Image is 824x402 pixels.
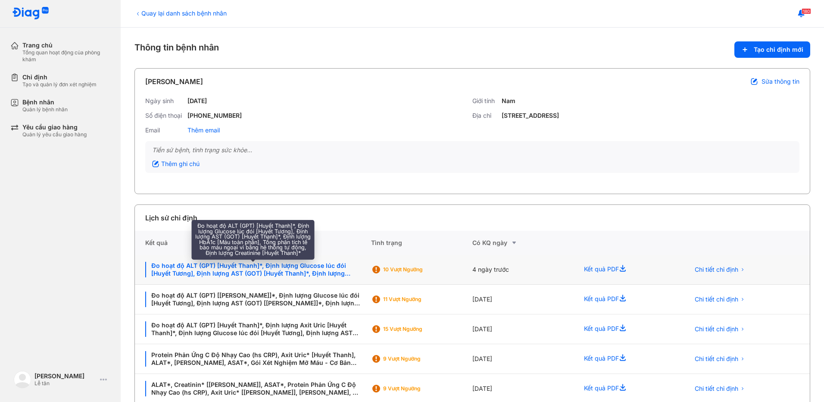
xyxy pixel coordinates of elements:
[34,372,97,380] div: [PERSON_NAME]
[754,46,803,53] span: Tạo chỉ định mới
[472,285,574,314] div: [DATE]
[472,255,574,285] div: 4 ngày trước
[12,7,49,20] img: logo
[152,146,793,154] div: Tiền sử bệnh, tình trạng sức khỏe...
[135,231,371,255] div: Kết quả
[145,126,184,134] div: Email
[383,326,452,333] div: 15 Vượt ngưỡng
[22,73,97,81] div: Chỉ định
[383,266,452,273] div: 10 Vượt ngưỡng
[502,112,559,119] div: [STREET_ADDRESS]
[574,255,679,285] div: Kết quả PDF
[14,371,31,388] img: logo
[187,126,220,134] div: Thêm email
[690,352,750,365] button: Chi tiết chỉ định
[383,296,452,303] div: 11 Vượt ngưỡng
[145,213,197,223] div: Lịch sử chỉ định
[145,381,361,396] div: ALAT*, Creatinin* [[PERSON_NAME]], ASAT*, Protein Phản Ứng C Độ Nhạy Cao (hs CRP), Axit Uric* [[P...
[695,355,738,363] span: Chi tiết chỉ định
[695,325,738,333] span: Chi tiết chỉ định
[134,9,227,18] div: Quay lại danh sách bệnh nhân
[22,98,68,106] div: Bệnh nhân
[383,385,452,392] div: 9 Vượt ngưỡng
[574,344,679,374] div: Kết quả PDF
[22,81,97,88] div: Tạo và quản lý đơn xét nghiệm
[187,97,207,105] div: [DATE]
[472,112,498,119] div: Địa chỉ
[695,385,738,393] span: Chi tiết chỉ định
[734,41,810,58] button: Tạo chỉ định mới
[802,8,811,14] span: 180
[383,355,452,362] div: 9 Vượt ngưỡng
[145,97,184,105] div: Ngày sinh
[472,344,574,374] div: [DATE]
[134,41,810,58] div: Thông tin bệnh nhân
[371,231,472,255] div: Tình trạng
[34,380,97,387] div: Lễ tân
[145,76,203,87] div: [PERSON_NAME]
[574,314,679,344] div: Kết quả PDF
[472,314,574,344] div: [DATE]
[22,106,68,113] div: Quản lý bệnh nhân
[695,266,738,273] span: Chi tiết chỉ định
[187,112,242,119] div: [PHONE_NUMBER]
[145,292,361,307] div: Đo hoạt độ ALT (GPT) [[PERSON_NAME]]*, Định lượng Glucose lúc đói [Huyết Tương], Định lượng AST (...
[690,263,750,276] button: Chi tiết chỉ định
[472,97,498,105] div: Giới tính
[145,351,361,367] div: Protein Phản Ứng C Độ Nhạy Cao (hs CRP), Axit Uric* [Huyết Thanh], ALAT*, [PERSON_NAME], ASAT*, G...
[502,97,515,105] div: Nam
[695,295,738,303] span: Chi tiết chỉ định
[574,285,679,314] div: Kết quả PDF
[22,131,87,138] div: Quản lý yêu cầu giao hàng
[145,112,184,119] div: Số điện thoại
[152,160,200,168] div: Thêm ghi chú
[22,41,110,49] div: Trang chủ
[762,78,799,85] span: Sửa thông tin
[690,382,750,395] button: Chi tiết chỉ định
[22,123,87,131] div: Yêu cầu giao hàng
[22,49,110,63] div: Tổng quan hoạt động của phòng khám
[145,262,361,277] div: Đo hoạt độ ALT (GPT) [Huyết Thanh]*, Định lượng Glucose lúc đói [Huyết Tương], Định lượng AST (GO...
[472,238,574,248] div: Có KQ ngày
[690,323,750,336] button: Chi tiết chỉ định
[690,293,750,306] button: Chi tiết chỉ định
[145,321,361,337] div: Đo hoạt độ ALT (GPT) [Huyết Thanh]*, Định lượng Axit Uric [Huyết Thanh]*, Định lượng Glucose lúc ...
